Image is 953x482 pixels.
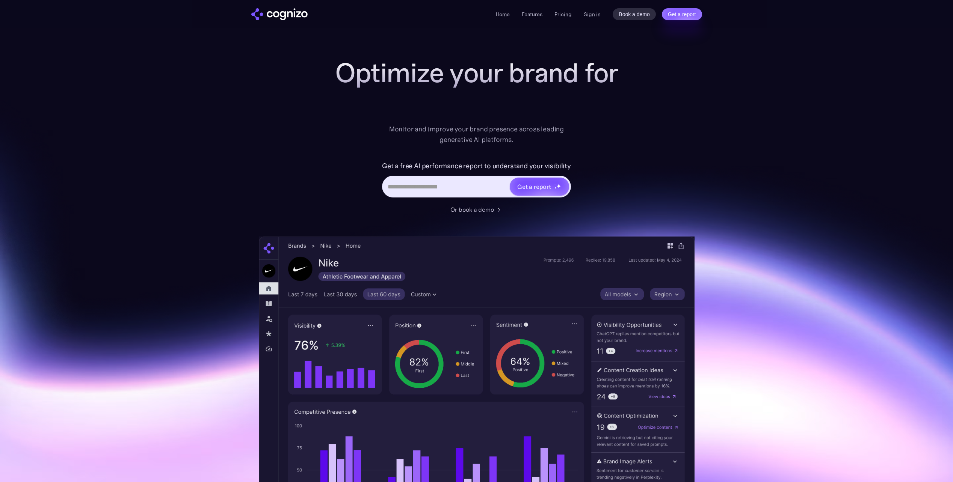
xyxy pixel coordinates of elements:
h1: Optimize your brand for [326,58,627,88]
a: Home [496,11,510,18]
a: Book a demo [613,8,656,20]
a: Get a report [662,8,702,20]
a: Features [522,11,542,18]
a: Or book a demo [450,205,503,214]
a: Sign in [584,10,601,19]
a: Pricing [554,11,572,18]
a: Get a reportstarstarstar [509,177,570,196]
div: Or book a demo [450,205,494,214]
form: Hero URL Input Form [382,160,571,201]
a: home [251,8,308,20]
img: star [554,184,556,185]
label: Get a free AI performance report to understand your visibility [382,160,571,172]
div: Get a report [517,182,551,191]
img: star [554,187,557,189]
div: Monitor and improve your brand presence across leading generative AI platforms. [384,124,569,145]
img: star [556,184,561,188]
img: cognizo logo [251,8,308,20]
